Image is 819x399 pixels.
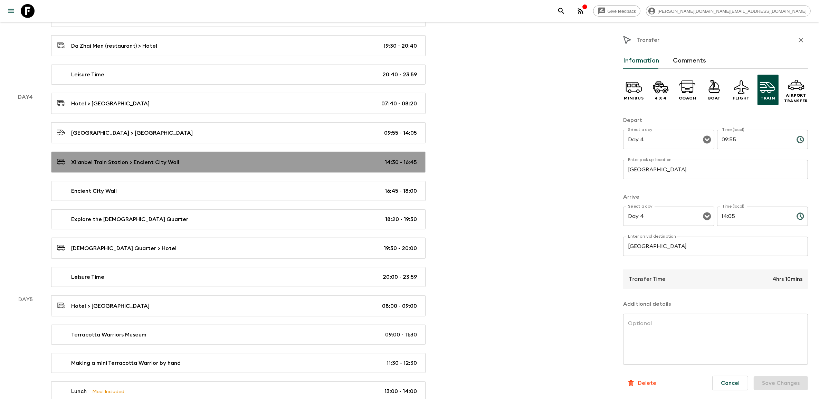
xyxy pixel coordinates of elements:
[71,42,157,50] p: Da Zhai Men (restaurant) > Hotel
[387,359,417,367] p: 11:30 - 12:30
[51,209,426,229] a: Explore the [DEMOGRAPHIC_DATA] Quarter18:20 - 19:30
[51,35,426,56] a: Da Zhai Men (restaurant) > Hotel19:30 - 20:40
[722,203,744,209] label: Time (local)
[385,331,417,339] p: 09:00 - 11:30
[71,302,150,310] p: Hotel > [GEOGRAPHIC_DATA]
[384,244,417,253] p: 19:30 - 20:00
[383,273,417,281] p: 20:00 - 23:59
[628,203,653,209] label: Select a day
[51,152,426,173] a: Xi'anbei Train Station > Encient City Wall14:30 - 16:45
[92,388,124,395] p: Meal Included
[628,127,653,133] label: Select a day
[51,181,426,201] a: Encient City Wall16:45 - 18:00
[384,387,417,396] p: 13:00 - 14:00
[71,387,87,396] p: Lunch
[51,325,426,345] a: Terracotta Warriors Museum09:00 - 11:30
[71,99,150,108] p: Hotel > [GEOGRAPHIC_DATA]
[385,215,417,224] p: 18:20 - 19:30
[793,133,807,146] button: Choose time, selected time is 9:55 AM
[673,53,706,69] button: Comments
[71,158,179,167] p: Xi'anbei Train Station > Encient City Wall
[71,187,117,195] p: Encient City Wall
[761,95,775,101] p: Train
[382,302,417,310] p: 08:00 - 09:00
[646,6,811,17] div: [PERSON_NAME][DOMAIN_NAME][EMAIL_ADDRESS][DOMAIN_NAME]
[71,70,104,79] p: Leisure Time
[702,211,712,221] button: Open
[654,9,810,14] span: [PERSON_NAME][DOMAIN_NAME][EMAIL_ADDRESS][DOMAIN_NAME]
[712,376,748,390] button: Cancel
[593,6,640,17] a: Give feedback
[382,70,417,79] p: 20:40 - 23:59
[623,53,659,69] button: Information
[655,95,667,101] p: 4 x 4
[51,93,426,114] a: Hotel > [GEOGRAPHIC_DATA]07:40 - 08:20
[623,116,808,124] p: Depart
[638,379,656,387] p: Delete
[71,273,104,281] p: Leisure Time
[71,129,193,137] p: [GEOGRAPHIC_DATA] > [GEOGRAPHIC_DATA]
[623,300,808,308] p: Additional details
[702,135,712,144] button: Open
[708,95,721,101] p: Boat
[51,122,426,143] a: [GEOGRAPHIC_DATA] > [GEOGRAPHIC_DATA]09:55 - 14:05
[623,193,808,201] p: Arrive
[554,4,568,18] button: search adventures
[717,130,791,149] input: hh:mm
[381,99,417,108] p: 07:40 - 08:20
[628,234,676,239] label: Enter arrival destination
[51,353,426,373] a: Making a mini Terracotta Warrior by hand11:30 - 12:30
[604,9,640,14] span: Give feedback
[51,65,426,85] a: Leisure Time20:40 - 23:59
[637,36,659,44] p: Transfer
[51,267,426,287] a: Leisure Time20:00 - 23:59
[772,275,802,283] p: 4hrs 10mins
[51,238,426,259] a: [DEMOGRAPHIC_DATA] Quarter > Hotel19:30 - 20:00
[385,187,417,195] p: 16:45 - 18:00
[722,127,744,133] label: Time (local)
[71,215,188,224] p: Explore the [DEMOGRAPHIC_DATA] Quarter
[623,376,660,390] button: Delete
[8,295,43,304] p: Day 5
[8,93,43,101] p: Day 4
[4,4,18,18] button: menu
[383,42,417,50] p: 19:30 - 20:40
[385,158,417,167] p: 14:30 - 16:45
[624,95,644,101] p: Minibus
[733,95,750,101] p: Flight
[628,157,672,163] label: Enter pick up location
[629,275,665,283] p: Transfer Time
[71,244,177,253] p: [DEMOGRAPHIC_DATA] Quarter > Hotel
[71,331,146,339] p: Terracotta Warriors Museum
[793,209,807,223] button: Choose time, selected time is 2:05 PM
[71,359,181,367] p: Making a mini Terracotta Warrior by hand
[717,207,791,226] input: hh:mm
[784,93,808,104] p: Airport Transfer
[51,295,426,316] a: Hotel > [GEOGRAPHIC_DATA]08:00 - 09:00
[679,95,696,101] p: Coach
[384,129,417,137] p: 09:55 - 14:05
